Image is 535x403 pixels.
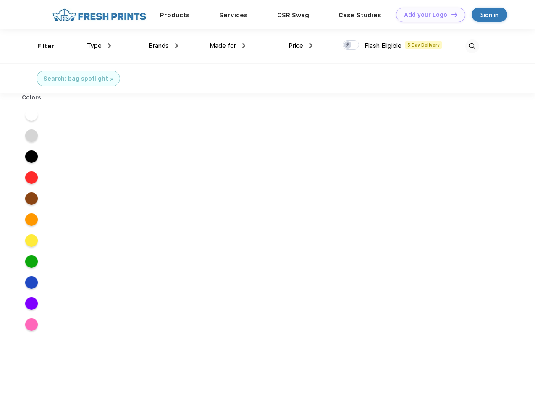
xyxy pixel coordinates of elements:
[480,10,498,20] div: Sign in
[472,8,507,22] a: Sign in
[309,43,312,48] img: dropdown.png
[43,74,108,83] div: Search: bag spotlight
[16,93,48,102] div: Colors
[160,11,190,19] a: Products
[404,11,447,18] div: Add your Logo
[87,42,102,50] span: Type
[405,41,442,49] span: 5 Day Delivery
[365,42,401,50] span: Flash Eligible
[242,43,245,48] img: dropdown.png
[149,42,169,50] span: Brands
[108,43,111,48] img: dropdown.png
[175,43,178,48] img: dropdown.png
[210,42,236,50] span: Made for
[288,42,303,50] span: Price
[451,12,457,17] img: DT
[37,42,55,51] div: Filter
[465,39,479,53] img: desktop_search.svg
[110,78,113,81] img: filter_cancel.svg
[50,8,149,22] img: fo%20logo%202.webp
